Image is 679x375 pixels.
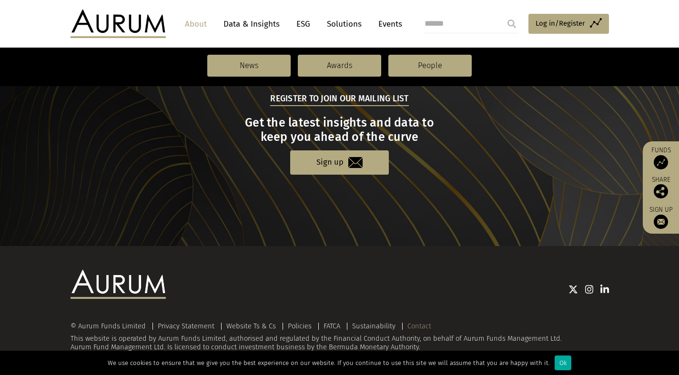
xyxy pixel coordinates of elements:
input: Submit [502,14,521,33]
a: Data & Insights [219,15,284,33]
a: Contact [407,322,431,330]
a: About [180,15,212,33]
a: Policies [288,322,312,330]
img: Aurum [71,10,166,38]
a: FATCA [324,322,340,330]
img: Linkedin icon [600,285,609,294]
a: Sustainability [352,322,395,330]
img: Twitter icon [568,285,578,294]
a: Sign up [290,150,389,175]
img: Instagram icon [585,285,594,294]
div: Ok [555,355,571,370]
div: Share [648,177,674,198]
a: People [388,55,472,77]
div: © Aurum Funds Limited [71,323,151,330]
img: Sign up to our newsletter [654,215,668,229]
a: Events [374,15,402,33]
img: Access Funds [654,155,668,169]
a: Website Ts & Cs [226,322,276,330]
a: Funds [648,146,674,169]
img: Share this post [654,184,668,198]
a: Solutions [322,15,366,33]
h5: Register to join our mailing list [270,93,408,106]
span: Log in/Register [536,18,585,29]
a: ESG [292,15,315,33]
h3: Get the latest insights and data to keep you ahead of the curve [71,116,608,144]
a: Sign up [648,206,674,229]
a: Privacy Statement [158,322,214,330]
a: News [207,55,291,77]
a: Log in/Register [528,14,609,34]
div: This website is operated by Aurum Funds Limited, authorised and regulated by the Financial Conduc... [71,323,609,352]
a: Awards [298,55,381,77]
img: Aurum Logo [71,270,166,298]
